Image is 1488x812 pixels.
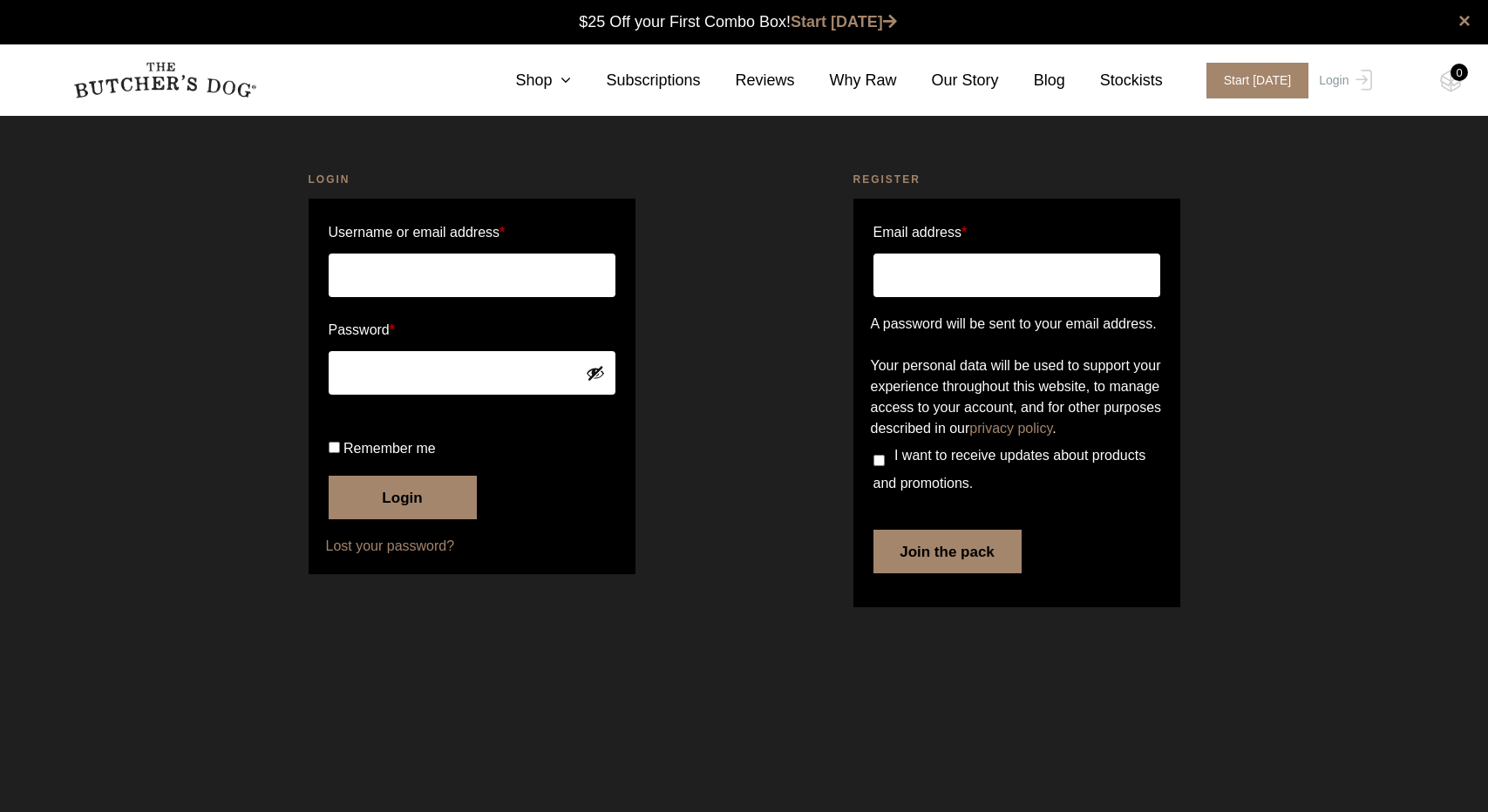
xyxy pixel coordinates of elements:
p: A password will be sent to your email address. [871,314,1163,335]
a: Login [1315,63,1371,98]
input: I want to receive updates about products and promotions. [873,455,885,466]
button: Login [329,476,477,519]
a: Shop [480,69,571,92]
img: TBD_Cart-Empty.png [1440,70,1462,92]
a: close [1458,10,1471,31]
a: Our Story [897,69,999,92]
label: Username or email address [329,219,615,247]
a: privacy policy [969,421,1052,436]
button: Show password [586,363,605,382]
a: Why Raw [795,69,897,92]
span: Remember me [343,441,436,456]
h2: Register [853,171,1180,188]
a: Start [DATE] [791,13,897,30]
div: 0 [1451,64,1468,81]
label: Email address [873,219,968,247]
span: I want to receive updates about products and promotions. [873,448,1146,491]
a: Start [DATE] [1189,63,1315,98]
input: Remember me [329,442,340,453]
label: Password [329,316,615,344]
button: Join the pack [873,530,1022,573]
a: Subscriptions [571,69,700,92]
a: Reviews [701,69,795,92]
a: Lost your password? [326,536,618,557]
a: Blog [999,69,1065,92]
p: Your personal data will be used to support your experience throughout this website, to manage acc... [871,355,1163,439]
a: Stockists [1065,69,1163,92]
h2: Login [309,171,635,188]
span: Start [DATE] [1206,63,1309,98]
